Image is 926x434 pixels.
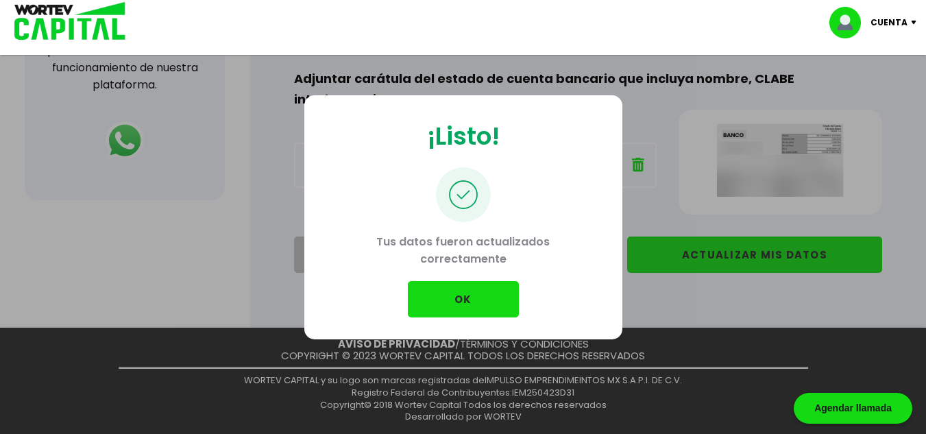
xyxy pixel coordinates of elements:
[870,12,907,33] p: Cuenta
[408,281,519,317] button: OK
[436,167,491,222] img: palomita
[907,21,926,25] img: icon-down
[427,117,500,155] p: ¡Listo!
[794,393,912,424] div: Agendar llamada
[829,7,870,38] img: profile-image
[326,222,600,281] p: Tus datos fueron actualizados correctamente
